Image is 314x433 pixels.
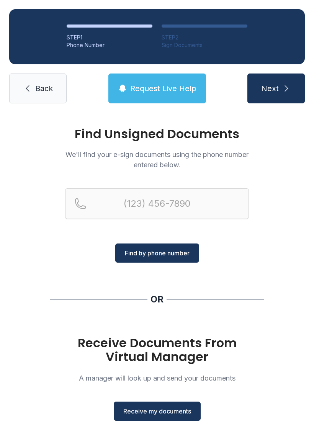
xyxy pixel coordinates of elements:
[65,149,249,170] p: We'll find your e-sign documents using the phone number entered below.
[65,128,249,140] h1: Find Unsigned Documents
[65,373,249,383] p: A manager will look up and send your documents
[261,83,279,94] span: Next
[125,248,190,258] span: Find by phone number
[35,83,53,94] span: Back
[123,407,191,416] span: Receive my documents
[162,34,247,41] div: STEP 2
[150,293,164,306] div: OR
[67,34,152,41] div: STEP 1
[130,83,196,94] span: Request Live Help
[65,336,249,364] h1: Receive Documents From Virtual Manager
[65,188,249,219] input: Reservation phone number
[67,41,152,49] div: Phone Number
[162,41,247,49] div: Sign Documents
